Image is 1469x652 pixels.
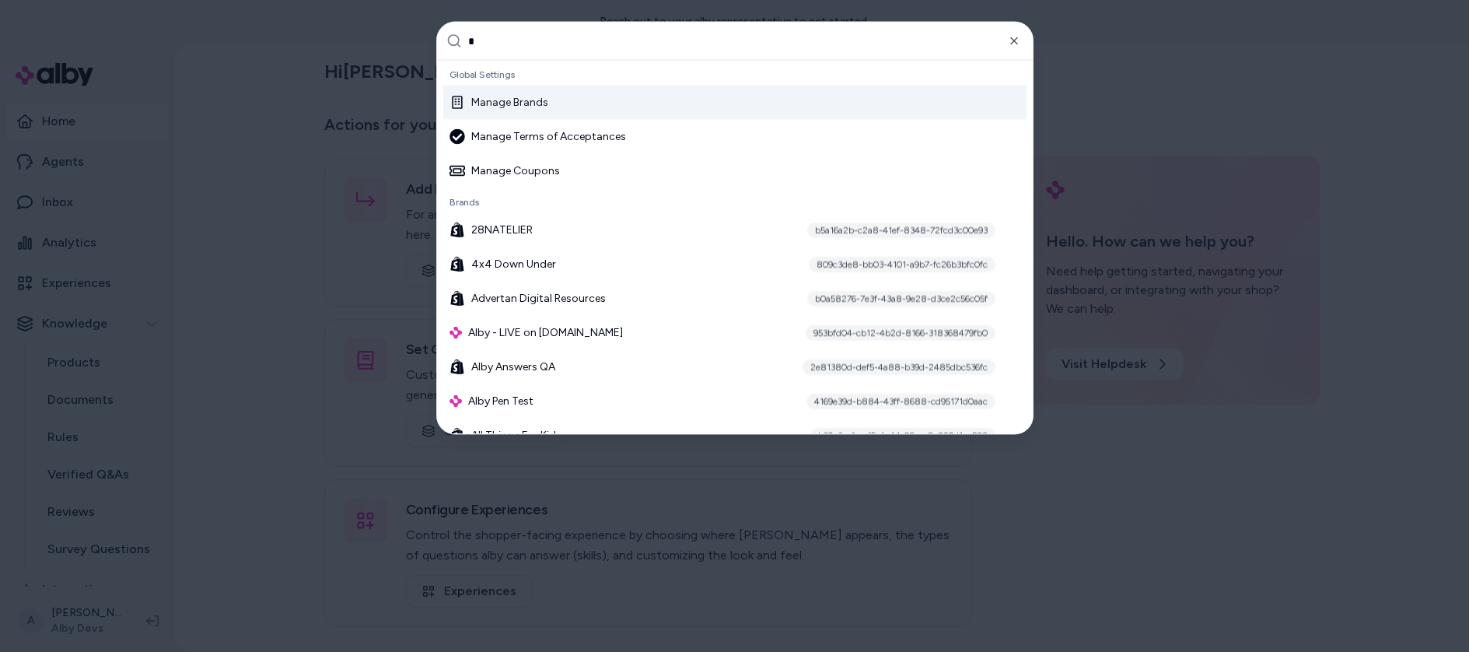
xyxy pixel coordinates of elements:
[803,359,995,375] div: 2e81380d-def5-4a88-b39d-2485dbc536fc
[807,291,995,307] div: b0a58276-7e3f-43a8-9e28-d3ce2c56c05f
[810,428,995,443] div: b69c3eaf-aef5-4c44-90ee-0c225d1ea500
[443,191,1027,213] div: Brands
[471,359,555,375] span: Alby Answers QA
[809,257,995,272] div: 809c3de8-bb03-4101-a9b7-fc26b3bfc0fc
[443,64,1027,86] div: Global Settings
[471,223,533,238] span: 28NATELIER
[437,61,1033,434] div: Suggestions
[468,325,623,341] span: Alby - LIVE on [DOMAIN_NAME]
[806,325,995,341] div: 953bfd04-cb12-4b2d-8166-318368479fb0
[449,327,462,339] img: alby Logo
[449,395,462,408] img: alby Logo
[471,257,556,272] span: 4x4 Down Under
[806,394,995,409] div: 4169e39d-b884-43ff-8688-cd95171d0aac
[807,223,995,238] div: b5a16a2b-c2a8-41ef-8348-72fcd3c00e93
[471,291,606,307] span: Advertan Digital Resources
[471,428,561,443] span: All Things For Kids
[449,95,548,110] div: Manage Brands
[449,129,626,145] div: Manage Terms of Acceptances
[449,163,560,179] div: Manage Coupons
[468,394,533,409] span: Alby Pen Test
